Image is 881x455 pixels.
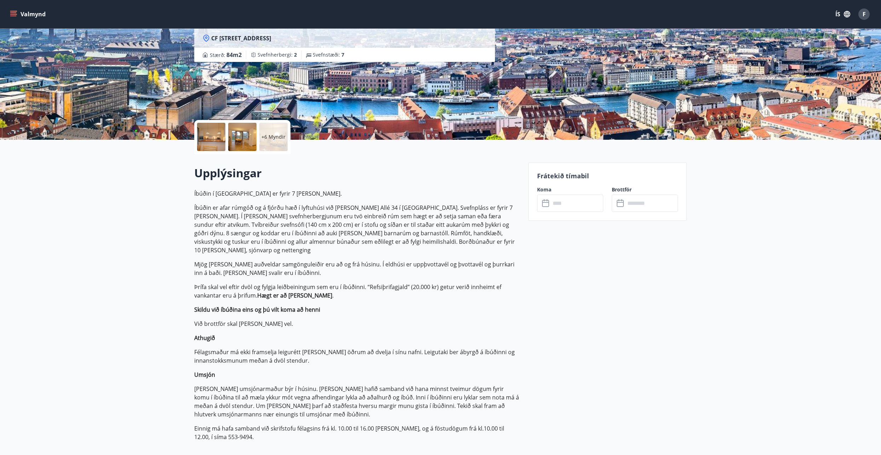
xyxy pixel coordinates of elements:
p: Þrífa skal vel eftir dvöl og fylgja leiðbeiningum sem eru í íbúðinni. “Refsiþrifagjald” (20.000 k... [194,283,520,300]
strong: Hægt er að [PERSON_NAME] [257,292,332,299]
p: Frátekið tímabil [537,171,678,180]
span: Svefnherbergi : [258,51,297,58]
label: Brottför [612,186,678,193]
h2: Upplýsingar [194,165,520,181]
p: Íbúðin í [GEOGRAPHIC_DATA] er fyrir 7 [PERSON_NAME]. [194,189,520,198]
span: Stærð : [210,51,242,59]
span: 84 m2 [226,51,242,59]
label: Koma [537,186,603,193]
span: 2 [294,51,297,58]
strong: Skildu við íbúðina eins og þú vilt koma að henni [194,306,320,313]
span: 7 [341,51,344,58]
button: ÍS [831,8,854,21]
span: F [863,10,866,18]
strong: Athugið [194,334,215,342]
button: F [856,6,873,23]
p: +6 Myndir [261,133,286,140]
p: Félagsmaður má ekki framselja leigurétt [PERSON_NAME] öðrum að dvelja í sínu nafni. Leigutaki ber... [194,348,520,365]
button: menu [8,8,48,21]
span: Svefnstæði : [313,51,344,58]
strong: Umsjón [194,371,215,379]
p: [PERSON_NAME] umsjónarmaður býr í húsinu. [PERSON_NAME] hafið samband við hana minnst tveimur dög... [194,385,520,419]
p: Við brottför skal [PERSON_NAME] vel. [194,319,520,328]
p: Íbúðin er afar rúmgóð og á fjórðu hæð í lyftuhúsi við [PERSON_NAME] Allé 34 í [GEOGRAPHIC_DATA]. ... [194,203,520,254]
p: Mjög [PERSON_NAME] auðveldar samgönguleiðir eru að og frá húsinu. Í eldhúsi er uppþvottavél og þv... [194,260,520,277]
p: Einnig má hafa samband við skrifstofu félagsins frá kl. 10.00 til 16.00 [PERSON_NAME], og á föstu... [194,424,520,441]
span: CF [STREET_ADDRESS] [211,34,271,42]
